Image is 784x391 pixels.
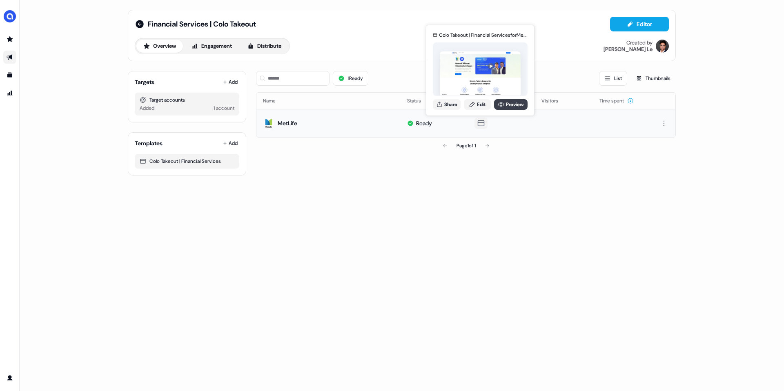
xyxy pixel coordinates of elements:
[656,40,669,53] img: Hugh
[148,19,256,29] span: Financial Services | Colo Takeout
[140,104,154,112] div: Added
[626,40,653,46] div: Created by
[221,138,239,149] button: Add
[433,99,461,110] button: Share
[3,33,16,46] a: Go to prospects
[3,87,16,100] a: Go to attribution
[3,51,16,64] a: Go to outbound experience
[278,119,297,127] div: MetLife
[439,31,528,39] div: Colo Takeout | Financial Services for MetLife
[214,104,234,112] div: 1 account
[333,71,368,86] button: 1Ready
[599,93,634,108] button: Time spent
[263,93,285,108] button: Name
[140,157,234,165] div: Colo Takeout | Financial Services
[407,93,431,108] button: Status
[3,69,16,82] a: Go to templates
[541,93,568,108] button: Visitors
[416,119,432,127] div: Ready
[494,99,528,110] a: Preview
[630,71,676,86] button: Thumbnails
[464,99,491,110] a: Edit
[440,51,521,97] img: asset preview
[241,40,288,53] button: Distribute
[610,21,669,29] a: Editor
[140,96,234,104] div: Target accounts
[610,17,669,31] button: Editor
[135,78,154,86] div: Targets
[136,40,183,53] button: Overview
[457,142,476,150] div: Page 1 of 1
[221,76,239,88] button: Add
[185,40,239,53] button: Engagement
[135,139,163,147] div: Templates
[599,71,627,86] button: List
[604,46,653,53] div: [PERSON_NAME] Le
[3,371,16,384] a: Go to profile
